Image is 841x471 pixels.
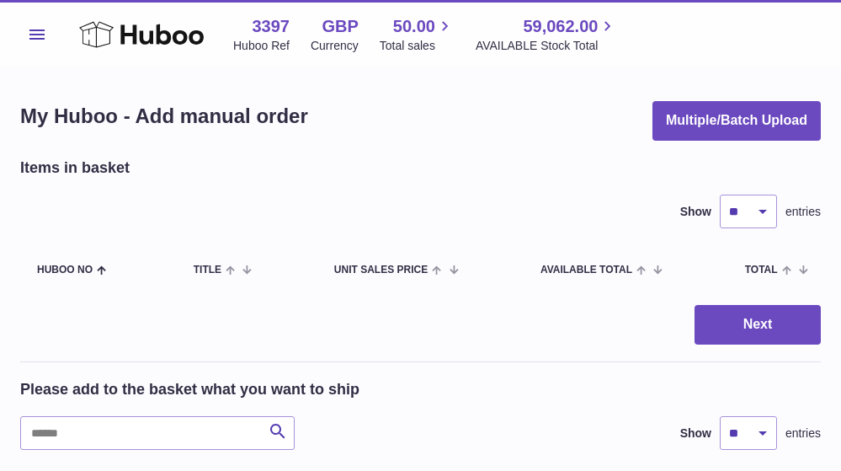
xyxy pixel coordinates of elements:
span: AVAILABLE Stock Total [476,38,618,54]
span: 59,062.00 [523,15,598,38]
div: Huboo Ref [233,38,290,54]
span: Huboo no [37,265,93,276]
span: Total sales [380,38,455,54]
span: AVAILABLE Total [540,265,632,276]
span: Title [194,265,221,276]
h1: My Huboo - Add manual order [20,103,308,130]
span: 50.00 [393,15,435,38]
a: 50.00 Total sales [380,15,455,54]
span: entries [785,426,821,442]
h2: Items in basket [20,158,130,178]
strong: 3397 [252,15,290,38]
span: Total [745,265,778,276]
button: Next [695,305,821,345]
span: Unit Sales Price [334,265,428,276]
a: 59,062.00 AVAILABLE Stock Total [476,15,618,54]
label: Show [680,204,711,220]
span: entries [785,204,821,220]
strong: GBP [322,15,358,38]
div: Currency [311,38,359,54]
label: Show [680,426,711,442]
h2: Please add to the basket what you want to ship [20,379,359,399]
button: Multiple/Batch Upload [652,101,821,141]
